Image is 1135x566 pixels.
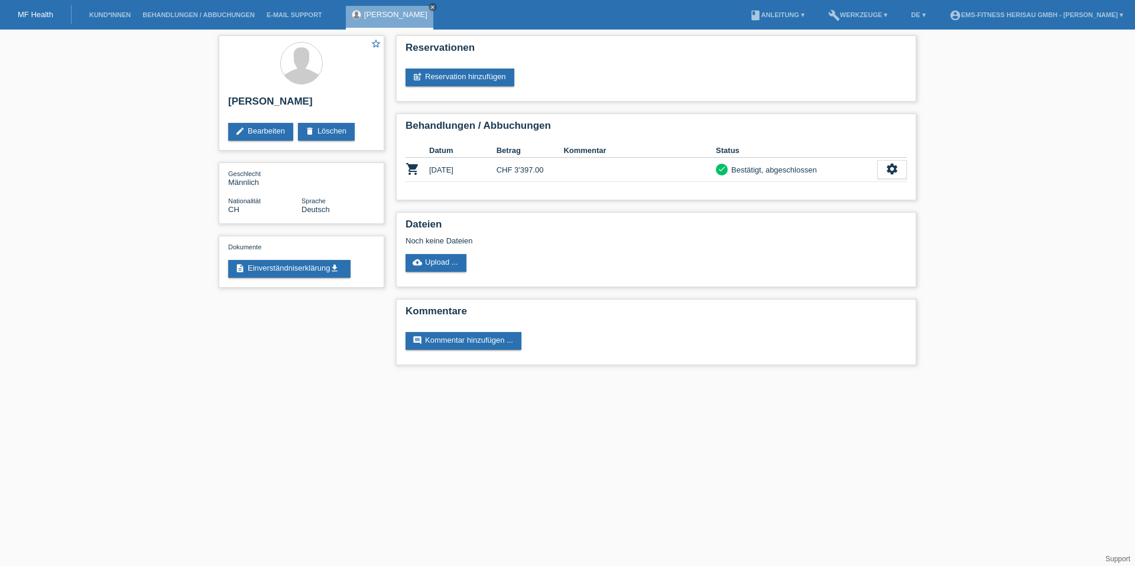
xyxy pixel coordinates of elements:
a: Behandlungen / Abbuchungen [137,11,261,18]
i: star_border [371,38,381,49]
a: DE ▾ [905,11,931,18]
span: Dokumente [228,243,261,251]
th: Kommentar [563,144,716,158]
h2: Kommentare [406,305,907,323]
a: descriptionEinverständniserklärungget_app [228,260,351,278]
a: star_border [371,38,381,51]
span: Geschlecht [228,170,261,177]
div: Noch keine Dateien [406,236,767,245]
a: deleteLöschen [298,123,355,141]
span: Deutsch [301,205,330,214]
span: Schweiz [228,205,239,214]
span: Sprache [301,197,326,204]
div: Bestätigt, abgeschlossen [728,164,817,176]
a: E-Mail Support [261,11,328,18]
a: post_addReservation hinzufügen [406,69,514,86]
th: Status [716,144,877,158]
th: Datum [429,144,497,158]
a: buildWerkzeuge ▾ [822,11,894,18]
a: MF Health [18,10,53,19]
a: cloud_uploadUpload ... [406,254,466,272]
i: book [750,9,761,21]
a: close [429,3,437,11]
i: delete [305,126,314,136]
h2: Behandlungen / Abbuchungen [406,120,907,138]
i: cloud_upload [413,258,422,267]
div: Männlich [228,169,301,187]
i: get_app [330,264,339,273]
a: Support [1105,555,1130,563]
i: settings [886,162,899,175]
i: POSP00027865 [406,162,420,176]
a: editBearbeiten [228,123,293,141]
h2: Reservationen [406,42,907,60]
td: CHF 3'397.00 [497,158,564,182]
h2: Dateien [406,219,907,236]
i: description [235,264,245,273]
a: Kund*innen [83,11,137,18]
i: comment [413,336,422,345]
i: check [718,165,726,173]
a: account_circleEMS-Fitness Herisau GmbH - [PERSON_NAME] ▾ [943,11,1129,18]
i: build [828,9,840,21]
a: [PERSON_NAME] [364,10,427,19]
h2: [PERSON_NAME] [228,96,375,113]
a: commentKommentar hinzufügen ... [406,332,521,350]
i: account_circle [949,9,961,21]
i: post_add [413,72,422,82]
a: bookAnleitung ▾ [744,11,810,18]
i: close [430,4,436,10]
span: Nationalität [228,197,261,204]
th: Betrag [497,144,564,158]
i: edit [235,126,245,136]
td: [DATE] [429,158,497,182]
